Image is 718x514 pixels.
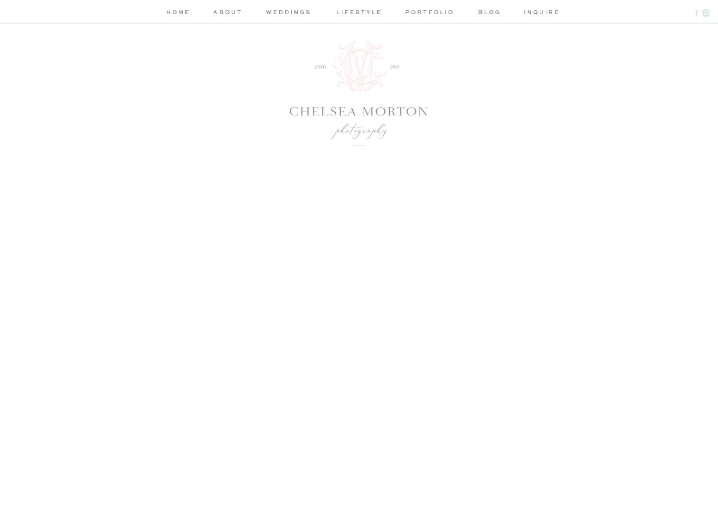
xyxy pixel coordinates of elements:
a: lifestyle [334,8,385,19]
a: inquire [524,8,555,19]
a: portfolio [404,8,456,19]
a: home [164,8,193,19]
a: weddings [263,8,315,19]
a: about [212,8,244,19]
a: blog [474,8,505,19]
